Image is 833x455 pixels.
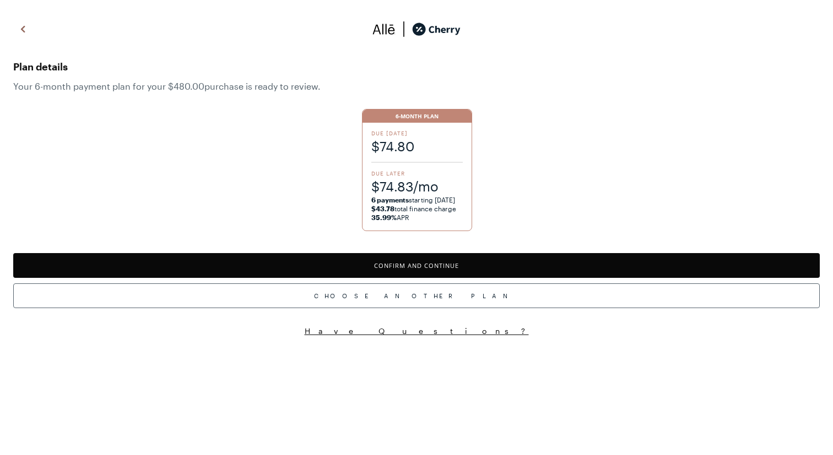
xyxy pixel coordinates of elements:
[13,253,820,278] button: Confirm and Continue
[13,283,820,308] div: Choose Another Plan
[371,195,463,222] span: starting [DATE] total finance charge APR
[17,21,30,37] img: svg%3e
[13,326,820,336] button: Have Questions?
[372,21,396,37] img: svg%3e
[396,21,412,37] img: svg%3e
[13,58,820,75] span: Plan details
[371,129,463,137] span: Due [DATE]
[363,109,472,123] div: 6-Month Plan
[371,196,409,204] strong: 6 payments
[412,21,461,37] img: cherry_black_logo-DrOE_MJI.svg
[371,205,394,212] strong: $43.78
[371,137,463,155] span: $74.80
[371,213,397,221] strong: 35.99%
[13,81,820,91] span: Your 6 -month payment plan for your $480.00 purchase is ready to review.
[371,177,463,195] span: $74.83/mo
[371,169,463,177] span: Due Later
